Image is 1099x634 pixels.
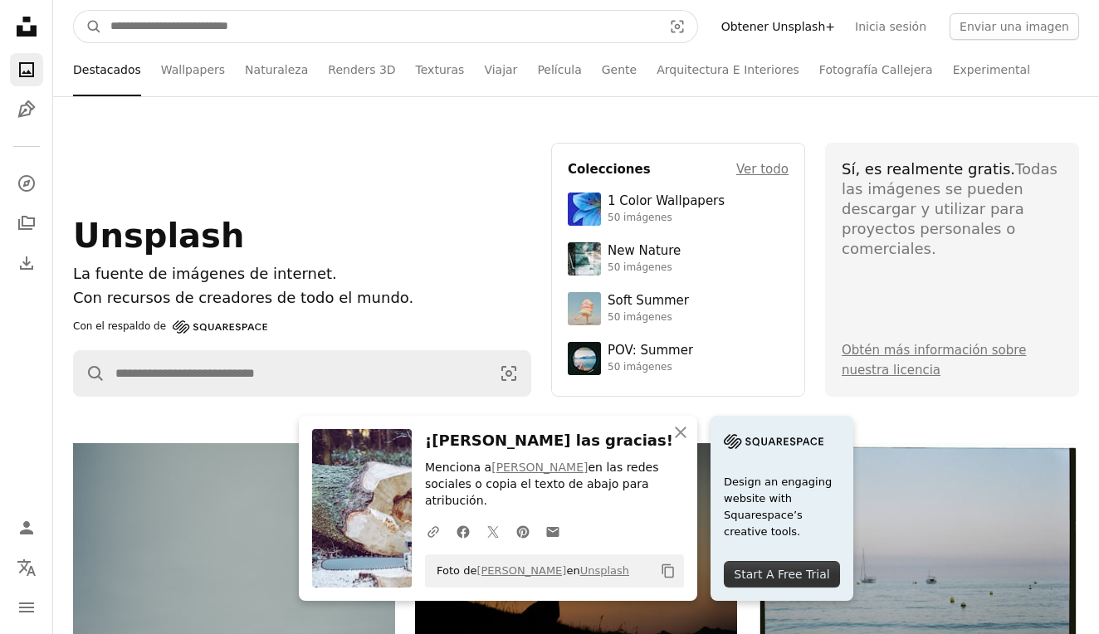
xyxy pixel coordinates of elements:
a: Con el respaldo de [73,317,267,337]
a: New Nature50 imágenes [568,242,789,276]
a: Ver todo [736,159,789,179]
button: Búsqueda visual [487,351,530,396]
h4: Colecciones [568,159,651,179]
a: Gente [602,43,637,96]
a: Inicia sesión [845,13,936,40]
div: 1 Color Wallpapers [608,193,725,210]
div: 50 imágenes [608,261,681,275]
a: Texturas [416,43,465,96]
a: [PERSON_NAME] [491,461,588,474]
span: Foto de en [428,558,629,584]
a: Comparte en Twitter [478,515,508,548]
div: 50 imágenes [608,311,689,324]
a: Viajar [484,43,517,96]
a: Naturaleza [245,43,308,96]
form: Encuentra imágenes en todo el sitio [73,10,698,43]
a: Dos veleros en aguas tranquilas del océano al anochecer [757,544,1079,558]
button: Enviar una imagen [950,13,1079,40]
a: Historial de descargas [10,246,43,280]
div: 50 imágenes [608,212,725,225]
h1: La fuente de imágenes de internet. [73,262,531,286]
a: Wallpapers [161,43,225,96]
a: [PERSON_NAME] [476,564,566,577]
div: Soft Summer [608,293,689,310]
a: Design an engaging website with Squarespace’s creative tools.Start A Free Trial [711,416,853,601]
a: POV: Summer50 imágenes [568,342,789,375]
a: Iniciar sesión / Registrarse [10,511,43,544]
a: Experimental [953,43,1030,96]
div: POV: Summer [608,343,693,359]
button: Búsqueda visual [657,11,697,42]
span: Unsplash [73,217,244,255]
a: Comparte en Facebook [448,515,478,548]
a: Ilustraciones [10,93,43,126]
a: Fotos [10,53,43,86]
img: premium_photo-1753820185677-ab78a372b033 [568,342,601,375]
a: Comparte por correo electrónico [538,515,568,548]
h3: ¡[PERSON_NAME] las gracias! [425,429,684,453]
button: Copiar al portapapeles [654,557,682,585]
a: Renders 3D [328,43,395,96]
span: Design an engaging website with Squarespace’s creative tools. [724,474,840,540]
a: Película [537,43,581,96]
a: Obtener Unsplash+ [711,13,845,40]
p: Menciona a en las redes sociales o copia el texto de abajo para atribución. [425,460,684,510]
form: Encuentra imágenes en todo el sitio [73,350,531,397]
a: Fotografía Callejera [819,43,933,96]
button: Buscar en Unsplash [74,11,102,42]
button: Menú [10,591,43,624]
p: Con recursos de creadores de todo el mundo. [73,286,531,310]
button: Idioma [10,551,43,584]
a: Arquitectura E Interiores [657,43,799,96]
span: Sí, es realmente gratis. [842,160,1015,178]
a: Inicio — Unsplash [10,10,43,46]
a: Soft Summer50 imágenes [568,292,789,325]
div: 50 imágenes [608,361,693,374]
a: Obtén más información sobre nuestra licencia [842,343,1026,378]
img: file-1705255347840-230a6ab5bca9image [724,429,823,454]
img: premium_photo-1688045582333-c8b6961773e0 [568,193,601,226]
a: 1 Color Wallpapers50 imágenes [568,193,789,226]
a: Unsplash [580,564,629,577]
a: Comparte en Pinterest [508,515,538,548]
button: Buscar en Unsplash [74,351,105,396]
div: Start A Free Trial [724,561,840,588]
img: premium_photo-1755037089989-422ee333aef9 [568,242,601,276]
a: Colecciones [10,207,43,240]
a: Explorar [10,167,43,200]
div: New Nature [608,243,681,260]
div: Todas las imágenes se pueden descargar y utilizar para proyectos personales o comerciales. [842,159,1062,259]
img: premium_photo-1749544311043-3a6a0c8d54af [568,292,601,325]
